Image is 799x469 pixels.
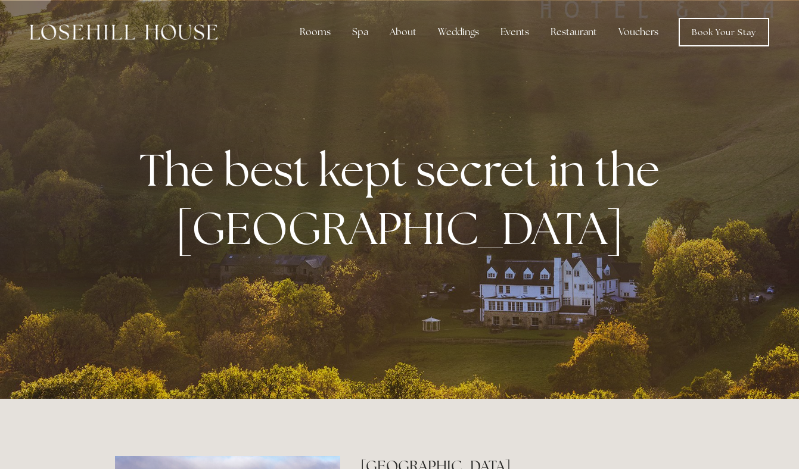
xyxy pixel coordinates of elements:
div: Spa [343,20,378,44]
div: About [380,20,426,44]
div: Weddings [428,20,489,44]
strong: The best kept secret in the [GEOGRAPHIC_DATA] [139,140,669,257]
a: Book Your Stay [679,18,769,46]
div: Events [491,20,539,44]
a: Vouchers [609,20,668,44]
div: Rooms [290,20,340,44]
div: Restaurant [541,20,607,44]
img: Losehill House [30,24,217,40]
